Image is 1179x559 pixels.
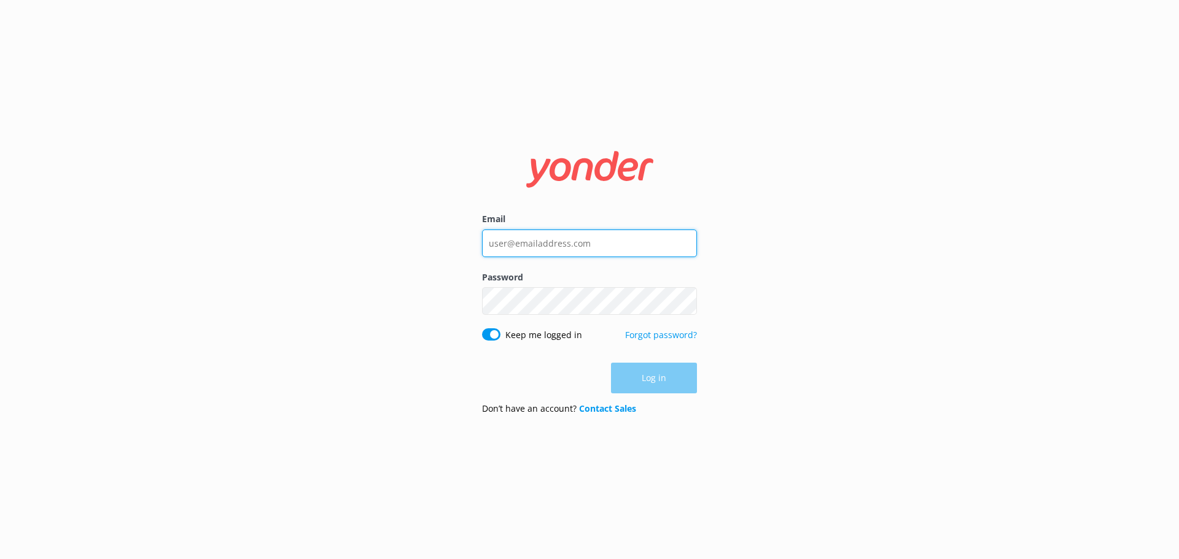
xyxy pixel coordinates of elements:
[482,402,636,415] p: Don’t have an account?
[505,328,582,342] label: Keep me logged in
[482,229,697,257] input: user@emailaddress.com
[672,289,697,314] button: Show password
[579,403,636,414] a: Contact Sales
[482,212,697,226] label: Email
[625,329,697,341] a: Forgot password?
[482,271,697,284] label: Password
